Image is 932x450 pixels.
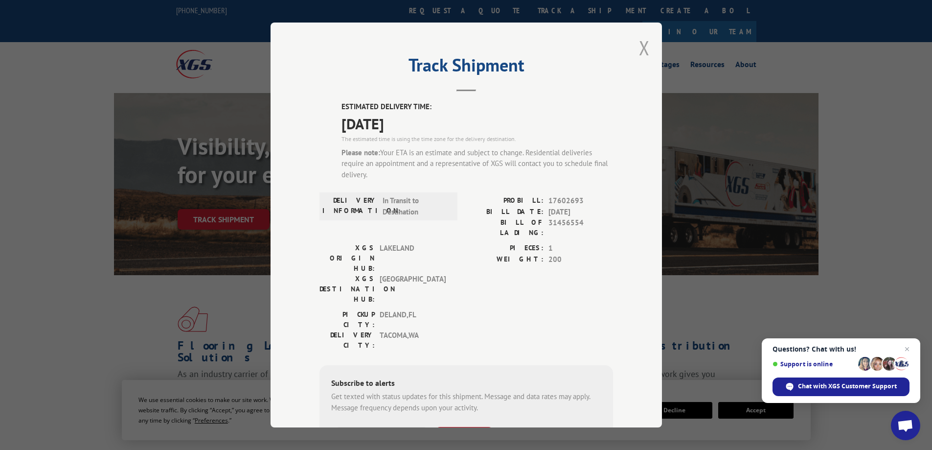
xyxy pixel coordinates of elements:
label: DELIVERY INFORMATION: [322,195,378,217]
span: In Transit to Destination [383,195,449,217]
span: Questions? Chat with us! [773,345,909,353]
span: 17602693 [548,195,613,207]
label: DELIVERY CITY: [319,330,375,351]
button: SUBSCRIBE [436,427,493,448]
label: BILL DATE: [466,207,544,218]
div: Chat with XGS Customer Support [773,378,909,396]
label: XGS DESTINATION HUB: [319,274,375,305]
span: Close chat [901,343,913,355]
span: 31456554 [548,217,613,238]
label: XGS ORIGIN HUB: [319,243,375,274]
span: Support is online [773,360,855,368]
input: Phone Number [335,427,428,448]
span: 1 [548,243,613,254]
label: PICKUP CITY: [319,309,375,330]
button: Close modal [639,35,650,61]
strong: Please note: [341,148,380,157]
span: DELAND , FL [380,309,446,330]
label: BILL OF LADING: [466,217,544,238]
div: Open chat [891,411,920,440]
label: WEIGHT: [466,254,544,265]
div: Your ETA is an estimate and subject to change. Residential deliveries require an appointment and ... [341,147,613,181]
div: The estimated time is using the time zone for the delivery destination. [341,135,613,143]
div: Get texted with status updates for this shipment. Message and data rates may apply. Message frequ... [331,391,601,413]
span: [DATE] [548,207,613,218]
label: ESTIMATED DELIVERY TIME: [341,101,613,113]
span: [DATE] [341,113,613,135]
label: PROBILL: [466,195,544,207]
span: LAKELAND [380,243,446,274]
span: 200 [548,254,613,265]
h2: Track Shipment [319,58,613,77]
div: Subscribe to alerts [331,377,601,391]
span: Chat with XGS Customer Support [798,382,897,391]
label: PIECES: [466,243,544,254]
span: TACOMA , WA [380,330,446,351]
span: [GEOGRAPHIC_DATA] [380,274,446,305]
